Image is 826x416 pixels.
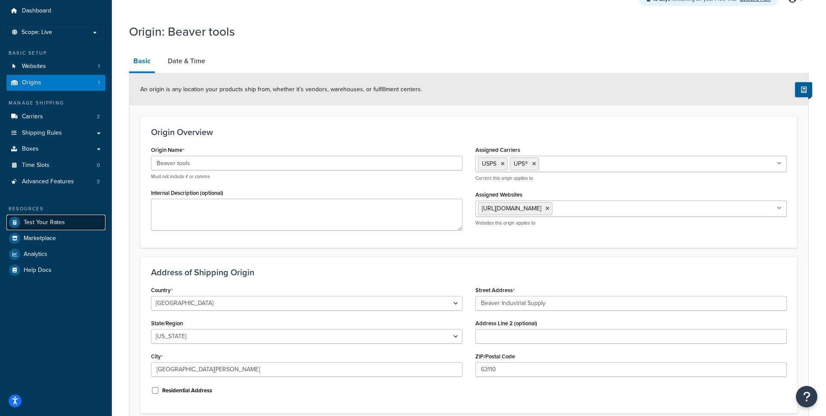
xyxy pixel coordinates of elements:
p: Websites this origin applies to [475,220,787,226]
label: Country [151,287,173,294]
span: Carriers [22,113,43,120]
span: Advanced Features [22,178,74,185]
label: ZIP/Postal Code [475,353,515,360]
a: Analytics [6,247,105,262]
span: Help Docs [24,267,52,274]
label: City [151,353,163,360]
p: Must not include # or comma [151,173,462,180]
li: Carriers [6,109,105,125]
span: 1 [98,63,100,70]
li: Websites [6,59,105,74]
span: Test Your Rates [24,219,65,226]
label: Street Address [475,287,515,294]
label: Origin Name [151,147,185,154]
a: Test Your Rates [6,215,105,230]
a: Date & Time [163,51,210,71]
label: Residential Address [162,387,212,394]
a: Origins1 [6,75,105,91]
span: Shipping Rules [22,129,62,137]
label: Internal Description (optional) [151,190,223,196]
span: Marketplace [24,235,56,242]
button: Show Help Docs [795,82,812,97]
h3: Origin Overview [151,127,787,137]
label: Assigned Websites [475,191,522,198]
h1: Origin: Beaver tools [129,23,798,40]
button: Open Resource Center [796,386,817,407]
div: Manage Shipping [6,99,105,107]
span: Boxes [22,145,39,153]
span: Websites [22,63,46,70]
div: Basic Setup [6,49,105,57]
label: Address Line 2 (optional) [475,320,537,327]
span: 0 [97,162,100,169]
a: Carriers2 [6,109,105,125]
li: Origins [6,75,105,91]
h3: Address of Shipping Origin [151,268,787,277]
span: Dashboard [22,7,51,15]
a: Dashboard [6,3,105,19]
a: Time Slots0 [6,157,105,173]
li: Time Slots [6,157,105,173]
span: UPS® [514,159,528,168]
span: [URL][DOMAIN_NAME] [482,204,541,213]
a: Basic [129,51,155,73]
span: 1 [98,79,100,86]
span: Time Slots [22,162,49,169]
span: Origins [22,79,41,86]
a: Shipping Rules [6,125,105,141]
span: An origin is any location your products ship from, whether it’s vendors, warehouses, or fulfillme... [140,85,422,94]
span: USPS [482,159,496,168]
a: Advanced Features3 [6,174,105,190]
a: Boxes [6,141,105,157]
span: Analytics [24,251,47,258]
a: Help Docs [6,262,105,278]
span: 2 [97,113,100,120]
div: Resources [6,205,105,213]
p: Carriers this origin applies to [475,175,787,182]
li: Advanced Features [6,174,105,190]
a: Marketplace [6,231,105,246]
label: State/Region [151,320,183,327]
span: 3 [97,178,100,185]
a: Websites1 [6,59,105,74]
label: Assigned Carriers [475,147,520,153]
span: Scope: Live [22,29,52,36]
